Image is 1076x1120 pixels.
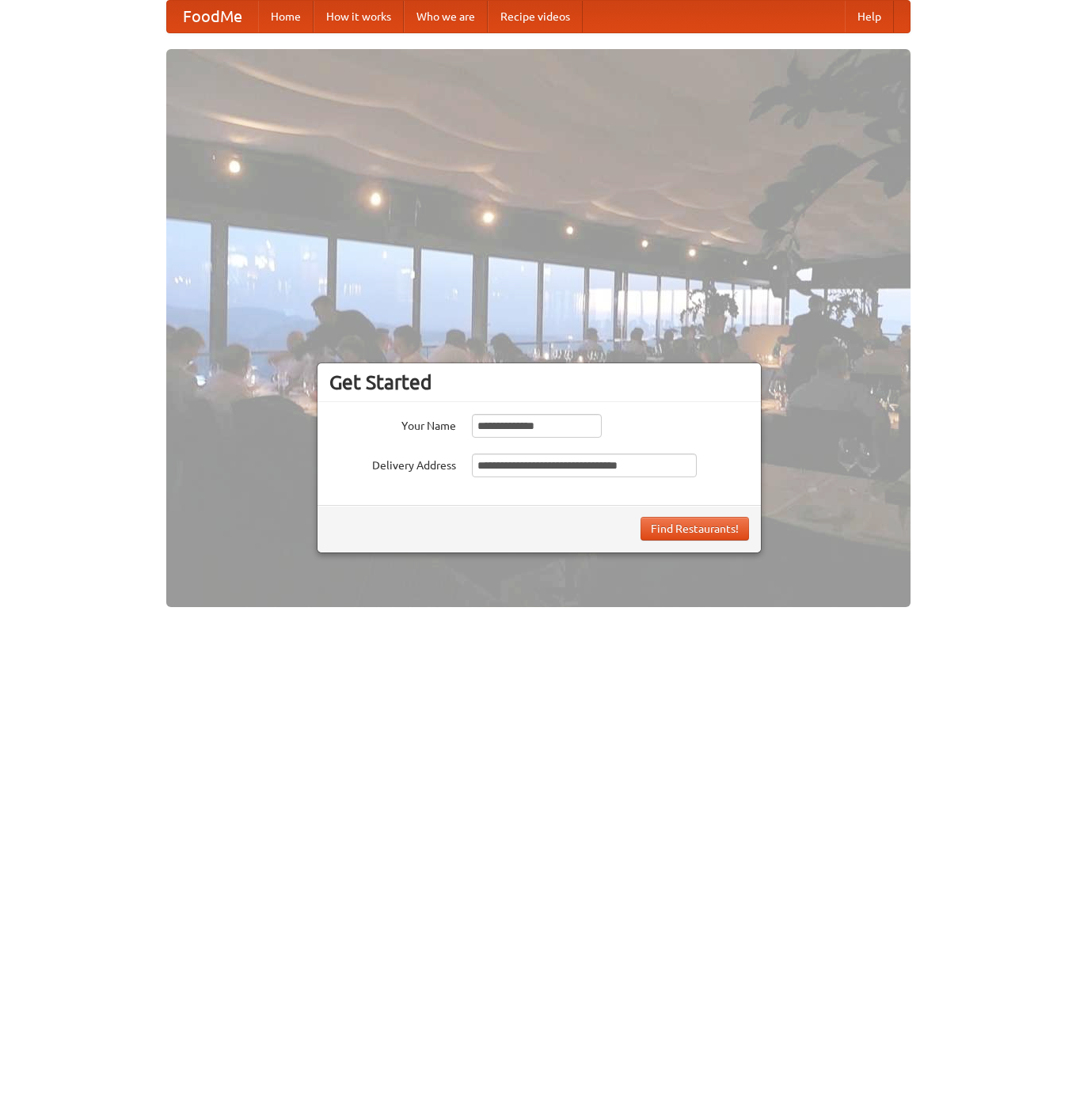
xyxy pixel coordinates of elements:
label: Delivery Address [329,454,456,473]
a: Recipe videos [488,1,583,32]
h3: Get Started [329,370,749,394]
a: How it works [314,1,404,32]
button: Find Restaurants! [641,517,749,541]
a: FoodMe [167,1,258,32]
label: Your Name [329,414,456,434]
a: Help [845,1,894,32]
a: Home [258,1,314,32]
a: Who we are [404,1,488,32]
